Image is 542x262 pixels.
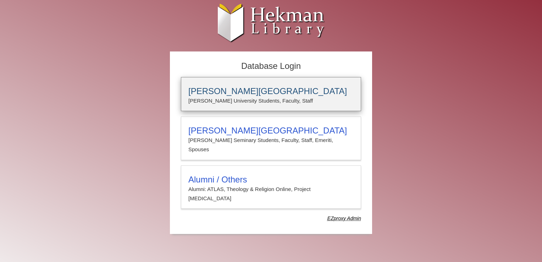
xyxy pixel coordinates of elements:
p: [PERSON_NAME] University Students, Faculty, Staff [188,96,354,105]
p: [PERSON_NAME] Seminary Students, Faculty, Staff, Emeriti, Spouses [188,136,354,154]
p: Alumni: ATLAS, Theology & Religion Online, Project [MEDICAL_DATA] [188,185,354,203]
h3: [PERSON_NAME][GEOGRAPHIC_DATA] [188,126,354,136]
summary: Alumni / OthersAlumni: ATLAS, Theology & Religion Online, Project [MEDICAL_DATA] [188,175,354,203]
h3: Alumni / Others [188,175,354,185]
h3: [PERSON_NAME][GEOGRAPHIC_DATA] [188,86,354,96]
h2: Database Login [177,59,365,73]
a: [PERSON_NAME][GEOGRAPHIC_DATA][PERSON_NAME] University Students, Faculty, Staff [181,77,361,111]
a: [PERSON_NAME][GEOGRAPHIC_DATA][PERSON_NAME] Seminary Students, Faculty, Staff, Emeriti, Spouses [181,116,361,160]
dfn: Use Alumni login [327,215,361,221]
